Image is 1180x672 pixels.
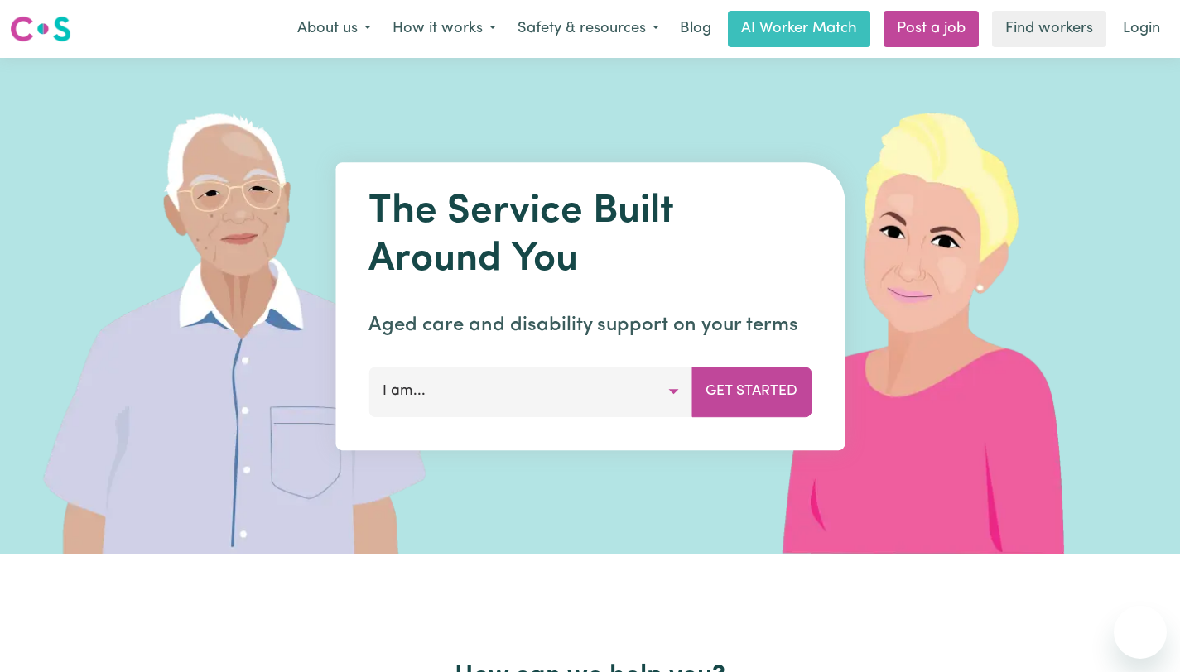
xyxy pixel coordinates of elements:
h1: The Service Built Around You [368,189,812,284]
button: About us [287,12,382,46]
button: I am... [368,367,692,416]
a: Careseekers logo [10,10,71,48]
button: Get Started [691,367,812,416]
button: How it works [382,12,507,46]
a: AI Worker Match [728,11,870,47]
button: Safety & resources [507,12,670,46]
a: Find workers [992,11,1106,47]
p: Aged care and disability support on your terms [368,310,812,340]
a: Post a job [884,11,979,47]
iframe: Button to launch messaging window [1114,606,1167,659]
a: Blog [670,11,721,47]
a: Login [1113,11,1170,47]
img: Careseekers logo [10,14,71,44]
